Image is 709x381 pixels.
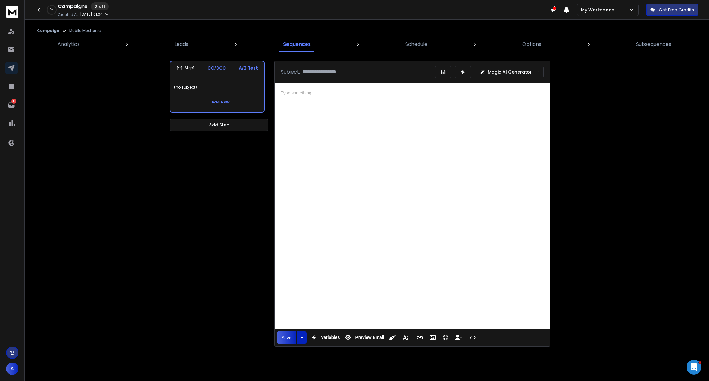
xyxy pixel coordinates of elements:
[50,8,53,12] p: 0 %
[174,79,260,96] p: (no subject)
[687,360,701,375] iframe: Intercom live chat
[207,65,226,71] p: CC/BCC
[308,331,341,344] button: Variables
[354,335,385,340] span: Preview Email
[58,12,79,17] p: Created At:
[6,6,18,18] img: logo
[414,331,426,344] button: Insert Link (Ctrl+K)
[636,41,671,48] p: Subsequences
[659,7,694,13] p: Get Free Credits
[405,41,427,48] p: Schedule
[279,37,314,52] a: Sequences
[320,335,341,340] span: Variables
[427,331,439,344] button: Insert Image (Ctrl+P)
[58,3,87,10] h1: Campaigns
[6,363,18,375] button: A
[519,37,545,52] a: Options
[283,41,311,48] p: Sequences
[91,2,109,10] div: Draft
[387,331,399,344] button: Clean HTML
[170,119,268,131] button: Add Step
[80,12,109,17] p: [DATE] 01:04 PM
[467,331,479,344] button: Code View
[200,96,234,108] button: Add New
[342,331,385,344] button: Preview Email
[171,37,192,52] a: Leads
[402,37,431,52] a: Schedule
[475,66,544,78] button: Magic AI Generator
[37,28,59,33] button: Campaign
[632,37,675,52] a: Subsequences
[239,65,258,71] p: A/Z Test
[281,68,300,76] p: Subject:
[522,41,541,48] p: Options
[174,41,188,48] p: Leads
[170,61,265,113] li: Step1CC/BCCA/Z Test(no subject)Add New
[69,28,101,33] p: Mobile Mechanic
[453,331,464,344] button: Insert Unsubscribe Link
[277,331,296,344] button: Save
[58,41,80,48] p: Analytics
[440,331,451,344] button: Emoticons
[5,99,18,111] a: 5
[646,4,698,16] button: Get Free Credits
[54,37,83,52] a: Analytics
[488,69,532,75] p: Magic AI Generator
[581,7,617,13] p: My Workspace
[11,99,16,104] p: 5
[400,331,411,344] button: More Text
[177,65,194,71] div: Step 1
